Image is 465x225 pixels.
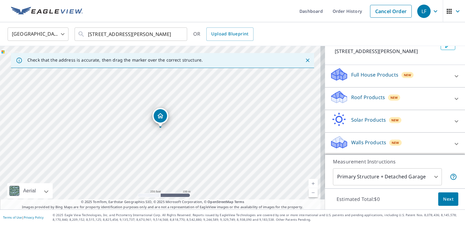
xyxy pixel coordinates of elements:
[11,7,83,16] img: EV Logo
[330,90,460,107] div: Roof ProductsNew
[351,116,386,123] p: Solar Products
[392,140,399,145] span: New
[450,173,457,180] span: Your report will include the primary structure and a detached garage if one exists.
[8,26,68,43] div: [GEOGRAPHIC_DATA]
[330,67,460,85] div: Full House ProductsNew
[443,195,453,203] span: Next
[88,26,175,43] input: Search by address or latitude-longitude
[404,73,411,77] span: New
[304,56,312,64] button: Close
[330,112,460,130] div: Solar ProductsNew
[21,183,38,198] div: Aerial
[208,199,233,204] a: OpenStreetMap
[370,5,412,18] a: Cancel Order
[417,5,431,18] div: LF
[27,57,203,63] p: Check that the address is accurate, then drag the marker over the correct structure.
[234,199,244,204] a: Terms
[24,215,44,220] a: Privacy Policy
[330,135,460,152] div: Walls ProductsNew
[390,95,398,100] span: New
[438,192,458,206] button: Next
[211,30,248,38] span: Upload Blueprint
[309,179,318,188] a: Current Level 17, Zoom In
[351,71,398,78] p: Full House Products
[335,48,438,55] p: [STREET_ADDRESS][PERSON_NAME]
[53,213,462,222] p: © 2025 Eagle View Technologies, Inc. and Pictometry International Corp. All Rights Reserved. Repo...
[206,27,253,41] a: Upload Blueprint
[351,94,385,101] p: Roof Products
[391,118,399,123] span: New
[3,216,44,219] p: |
[152,108,168,127] div: Dropped pin, building 1, Residential property, 118 Verbena Way Montgomery, TX 77316
[332,192,385,206] p: Estimated Total: $0
[333,168,442,185] div: Primary Structure + Detached Garage
[333,158,457,165] p: Measurement Instructions
[3,215,22,220] a: Terms of Use
[81,199,244,205] span: © 2025 TomTom, Earthstar Geographics SIO, © 2025 Microsoft Corporation, ©
[351,139,386,146] p: Walls Products
[309,188,318,197] a: Current Level 17, Zoom Out
[7,183,53,198] div: Aerial
[193,27,253,41] div: OR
